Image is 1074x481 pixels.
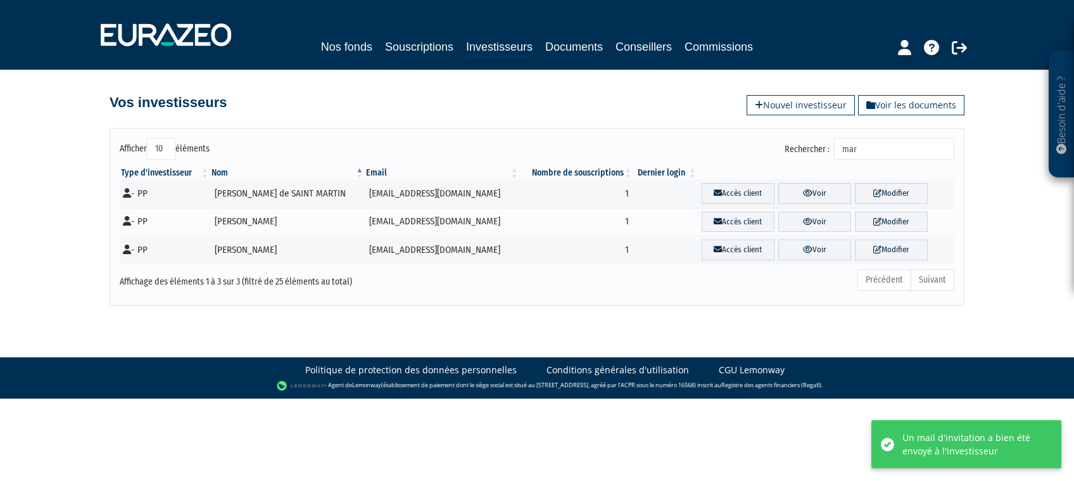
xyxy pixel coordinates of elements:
[719,364,785,376] a: CGU Lemonway
[633,167,698,179] th: Dernier login : activer pour trier la colonne par ordre croissant
[120,167,210,179] th: Type d'investisseur : activer pour trier la colonne par ordre croissant
[545,38,603,56] a: Documents
[785,138,954,160] label: Rechercher :
[702,212,774,233] a: Accès client
[466,38,533,58] a: Investisseurs
[352,381,381,389] a: Lemonway
[685,38,753,56] a: Commissions
[834,138,954,160] input: Rechercher :
[120,208,210,236] td: - PP
[698,167,954,179] th: &nbsp;
[778,212,851,233] a: Voir
[120,268,457,288] div: Affichage des éléments 1 à 3 sur 3 (filtré de 25 éléments au total)
[520,179,633,208] td: 1
[520,236,633,264] td: 1
[147,138,175,160] select: Afficheréléments
[210,179,365,208] td: [PERSON_NAME] de SAINT MARTIN
[120,236,210,264] td: - PP
[210,236,365,264] td: [PERSON_NAME]
[747,95,855,115] a: Nouvel investisseur
[365,179,520,208] td: [EMAIL_ADDRESS][DOMAIN_NAME]
[13,380,1061,392] div: - Agent de (établissement de paiement dont le siège social est situé au [STREET_ADDRESS], agréé p...
[210,208,365,236] td: [PERSON_NAME]
[321,38,372,56] a: Nos fonds
[546,364,689,376] a: Conditions générales d'utilisation
[702,240,774,260] a: Accès client
[702,183,774,204] a: Accès client
[902,431,1042,458] div: Un mail d'invitation a bien été envoyé à l'investisseur
[855,240,928,260] a: Modifier
[858,95,964,115] a: Voir les documents
[277,380,325,392] img: logo-lemonway.png
[210,167,365,179] th: Nom : activer pour trier la colonne par ordre d&eacute;croissant
[365,236,520,264] td: [EMAIL_ADDRESS][DOMAIN_NAME]
[721,381,821,389] a: Registre des agents financiers (Regafi)
[520,208,633,236] td: 1
[855,212,928,233] a: Modifier
[855,183,928,204] a: Modifier
[778,240,851,260] a: Voir
[1054,58,1069,172] p: Besoin d'aide ?
[101,23,231,46] img: 1732889491-logotype_eurazeo_blanc_rvb.png
[365,208,520,236] td: [EMAIL_ADDRESS][DOMAIN_NAME]
[120,179,210,208] td: - PP
[520,167,633,179] th: Nombre de souscriptions : activer pour trier la colonne par ordre croissant
[365,167,520,179] th: Email : activer pour trier la colonne par ordre croissant
[120,138,210,160] label: Afficher éléments
[778,183,851,204] a: Voir
[110,95,227,110] h4: Vos investisseurs
[305,364,517,376] a: Politique de protection des données personnelles
[385,38,453,56] a: Souscriptions
[616,38,672,56] a: Conseillers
